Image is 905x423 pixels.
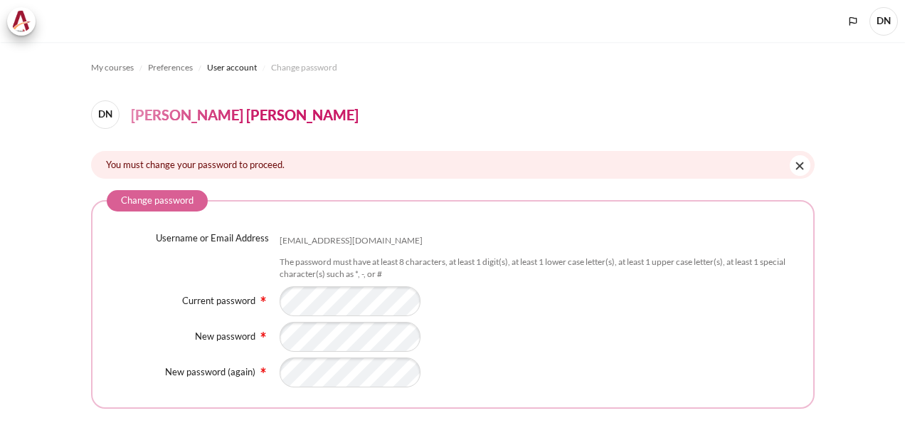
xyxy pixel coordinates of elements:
img: Required [258,365,269,376]
label: Username or Email Address [156,231,269,246]
a: Preferences [148,59,193,76]
span: My courses [91,61,134,74]
span: DN [91,100,120,129]
a: Change password [271,59,337,76]
span: Required [258,293,269,302]
a: DN [91,100,125,129]
a: User menu [869,7,898,36]
img: Architeck [11,11,31,32]
a: My courses [91,59,134,76]
nav: Navigation bar [91,56,815,79]
button: Languages [842,11,864,32]
div: [EMAIL_ADDRESS][DOMAIN_NAME] [280,235,423,247]
a: Architeck Architeck [7,7,43,36]
label: New password (again) [165,366,255,377]
span: User account [207,61,257,74]
span: Required [258,329,269,338]
span: DN [869,7,898,36]
legend: Change password [107,190,208,211]
h4: [PERSON_NAME] [PERSON_NAME] [131,104,359,125]
div: The password must have at least 8 characters, at least 1 digit(s), at least 1 lower case letter(s... [280,256,799,281]
img: Required [258,329,269,340]
span: Required [258,365,269,374]
label: New password [195,330,255,342]
label: Current password [182,295,255,306]
span: Change password [271,61,337,74]
span: Preferences [148,61,193,74]
div: You must change your password to proceed. [91,151,815,179]
img: Required [258,293,269,305]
